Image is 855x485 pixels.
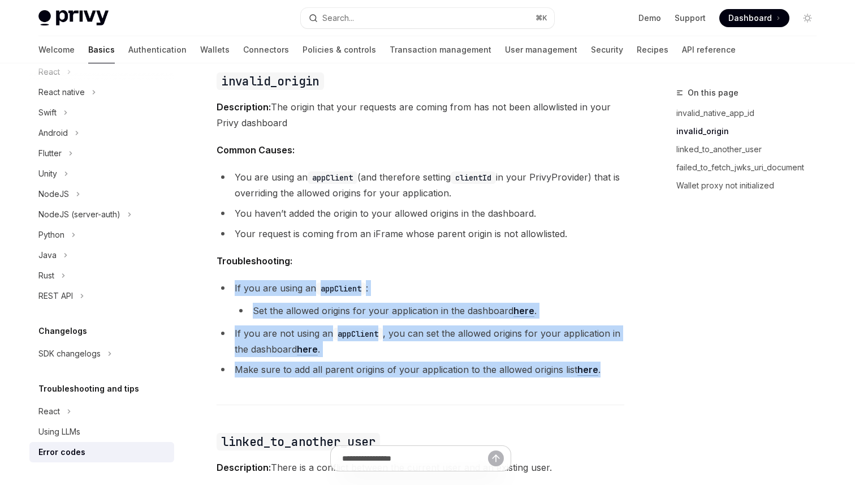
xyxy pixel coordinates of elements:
[217,433,380,450] code: linked_to_another_user
[38,347,101,360] div: SDK changelogs
[798,9,817,27] button: Toggle dark mode
[38,248,57,262] div: Java
[591,36,623,63] a: Security
[303,36,376,63] a: Policies & controls
[29,204,174,225] button: Toggle NodeJS (server-auth) section
[342,446,488,471] input: Ask a question...
[676,122,826,140] a: invalid_origin
[38,228,64,242] div: Python
[38,382,139,396] h5: Troubleshooting and tips
[128,36,187,63] a: Authentication
[38,147,62,160] div: Flutter
[29,401,174,422] button: Toggle React section
[676,177,826,195] a: Wallet proxy not initialized
[243,36,289,63] a: Connectors
[38,405,60,418] div: React
[322,11,354,25] div: Search...
[217,325,624,357] li: If you are not using an , you can set the allowed origins for your application in the dashboard .
[676,158,826,177] a: failed_to_fetch_jwks_uri_document
[217,205,624,221] li: You haven’t added the origin to your allowed origins in the dashboard.
[38,425,80,439] div: Using LLMs
[217,144,295,156] strong: Common Causes:
[536,14,547,23] span: ⌘ K
[676,140,826,158] a: linked_to_another_user
[29,225,174,245] button: Toggle Python section
[637,36,668,63] a: Recipes
[297,344,318,355] a: here
[38,167,57,181] div: Unity
[316,282,366,295] code: appClient
[88,36,115,63] a: Basics
[301,8,554,28] button: Open search
[513,305,534,317] a: here
[38,126,68,140] div: Android
[217,99,624,131] span: The origin that your requests are coming from has not been allowlisted in your Privy dashboard
[390,36,491,63] a: Transaction management
[29,184,174,204] button: Toggle NodeJS section
[38,208,120,221] div: NodeJS (server-auth)
[29,286,174,306] button: Toggle REST API section
[505,36,577,63] a: User management
[676,104,826,122] a: invalid_native_app_id
[235,303,624,319] li: Set the allowed origins for your application in the dashboard .
[728,12,772,24] span: Dashboard
[451,171,496,184] code: clientId
[217,101,271,113] strong: Description:
[29,143,174,164] button: Toggle Flutter section
[675,12,706,24] a: Support
[333,328,383,340] code: appClient
[719,9,789,27] a: Dashboard
[217,169,624,201] li: You are using an (and therefore setting in your PrivyProvider) that is overriding the allowed ori...
[38,187,69,201] div: NodeJS
[38,36,75,63] a: Welcome
[217,72,324,90] code: invalid_origin
[217,280,624,319] li: If you are using an :
[38,445,85,459] div: Error codes
[29,422,174,442] a: Using LLMs
[38,10,109,26] img: light logo
[200,36,230,63] a: Wallets
[29,164,174,184] button: Toggle Unity section
[29,265,174,286] button: Toggle Rust section
[29,82,174,102] button: Toggle React native section
[38,85,85,99] div: React native
[217,255,292,267] strong: Troubleshooting:
[577,364,598,376] a: here
[217,362,624,377] li: Make sure to add all parent origins of your application to the allowed origins list .
[638,12,661,24] a: Demo
[29,245,174,265] button: Toggle Java section
[38,324,87,338] h5: Changelogs
[308,171,357,184] code: appClient
[29,442,174,462] a: Error codes
[217,226,624,242] li: Your request is coming from an iFrame whose parent origin is not allowlisted.
[29,344,174,364] button: Toggle SDK changelogs section
[688,86,739,100] span: On this page
[29,102,174,123] button: Toggle Swift section
[29,123,174,143] button: Toggle Android section
[38,106,57,119] div: Swift
[488,450,504,466] button: Send message
[38,289,73,303] div: REST API
[38,269,54,282] div: Rust
[682,36,736,63] a: API reference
